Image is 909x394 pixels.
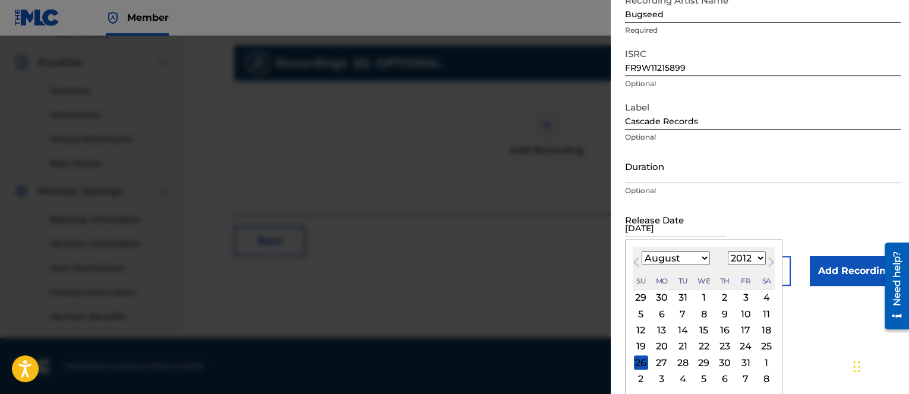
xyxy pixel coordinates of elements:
div: Choose Saturday, August 4th, 2012 [759,291,774,305]
div: Choose Tuesday, September 4th, 2012 [676,372,690,386]
img: Top Rightsholder [106,11,120,25]
div: Wednesday [697,274,711,288]
div: Thursday [718,274,732,288]
div: Choose Sunday, August 19th, 2012 [634,339,648,354]
div: Choose Thursday, August 16th, 2012 [718,323,732,338]
div: Choose Saturday, August 18th, 2012 [759,323,774,338]
span: Member [127,11,169,24]
div: Choose Tuesday, August 14th, 2012 [676,323,690,338]
div: Choose Wednesday, August 1st, 2012 [697,291,711,305]
div: Choose Saturday, September 1st, 2012 [759,355,774,370]
div: Choose Saturday, August 25th, 2012 [759,339,774,354]
div: Choose Saturday, September 8th, 2012 [759,372,774,386]
div: Choose Friday, September 7th, 2012 [738,372,753,386]
div: Choose Thursday, September 6th, 2012 [718,372,732,386]
div: Choose Monday, August 27th, 2012 [655,355,669,370]
div: Choose Friday, August 3rd, 2012 [738,291,753,305]
div: Sunday [634,274,648,288]
div: Choose Sunday, July 29th, 2012 [634,291,648,305]
div: Monday [655,274,669,288]
div: Choose Monday, September 3rd, 2012 [655,372,669,386]
div: Choose Tuesday, August 7th, 2012 [676,307,690,321]
div: Choose Friday, August 10th, 2012 [738,307,753,321]
div: Choose Monday, August 6th, 2012 [655,307,669,321]
div: チャットウィジェット [850,337,909,394]
div: Choose Sunday, September 2nd, 2012 [634,372,648,386]
div: Choose Monday, August 13th, 2012 [655,323,669,338]
div: Choose Tuesday, August 28th, 2012 [676,355,690,370]
div: Choose Wednesday, August 22nd, 2012 [697,339,711,354]
div: Choose Sunday, August 12th, 2012 [634,323,648,338]
div: Choose Thursday, August 9th, 2012 [718,307,732,321]
div: Choose Wednesday, September 5th, 2012 [697,372,711,386]
div: Choose Sunday, August 26th, 2012 [634,355,648,370]
div: Choose Thursday, August 2nd, 2012 [718,291,732,305]
div: Choose Tuesday, July 31st, 2012 [676,291,690,305]
div: Choose Friday, August 24th, 2012 [738,339,753,354]
div: Choose Thursday, August 23rd, 2012 [718,339,732,354]
div: Choose Wednesday, August 29th, 2012 [697,355,711,370]
div: Choose Wednesday, August 8th, 2012 [697,307,711,321]
p: Optional [625,185,901,196]
div: Choose Monday, July 30th, 2012 [655,291,669,305]
p: Optional [625,78,901,89]
div: Choose Thursday, August 30th, 2012 [718,355,732,370]
div: Choose Wednesday, August 15th, 2012 [697,323,711,338]
div: Choose Monday, August 20th, 2012 [655,339,669,354]
p: Optional [625,132,901,143]
iframe: Resource Center [876,238,909,334]
div: Choose Friday, August 31st, 2012 [738,355,753,370]
div: Choose Saturday, August 11th, 2012 [759,307,774,321]
button: Next Month [762,255,781,274]
div: ドラッグ [853,349,860,384]
iframe: Chat Widget [850,337,909,394]
div: Choose Tuesday, August 21st, 2012 [676,339,690,354]
div: Choose Friday, August 17th, 2012 [738,323,753,338]
div: Friday [738,274,753,288]
div: Month August, 2012 [633,289,775,387]
div: Tuesday [676,274,690,288]
div: Choose Sunday, August 5th, 2012 [634,307,648,321]
div: Saturday [759,274,774,288]
img: MLC Logo [14,9,60,26]
button: Previous Month [627,255,646,274]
